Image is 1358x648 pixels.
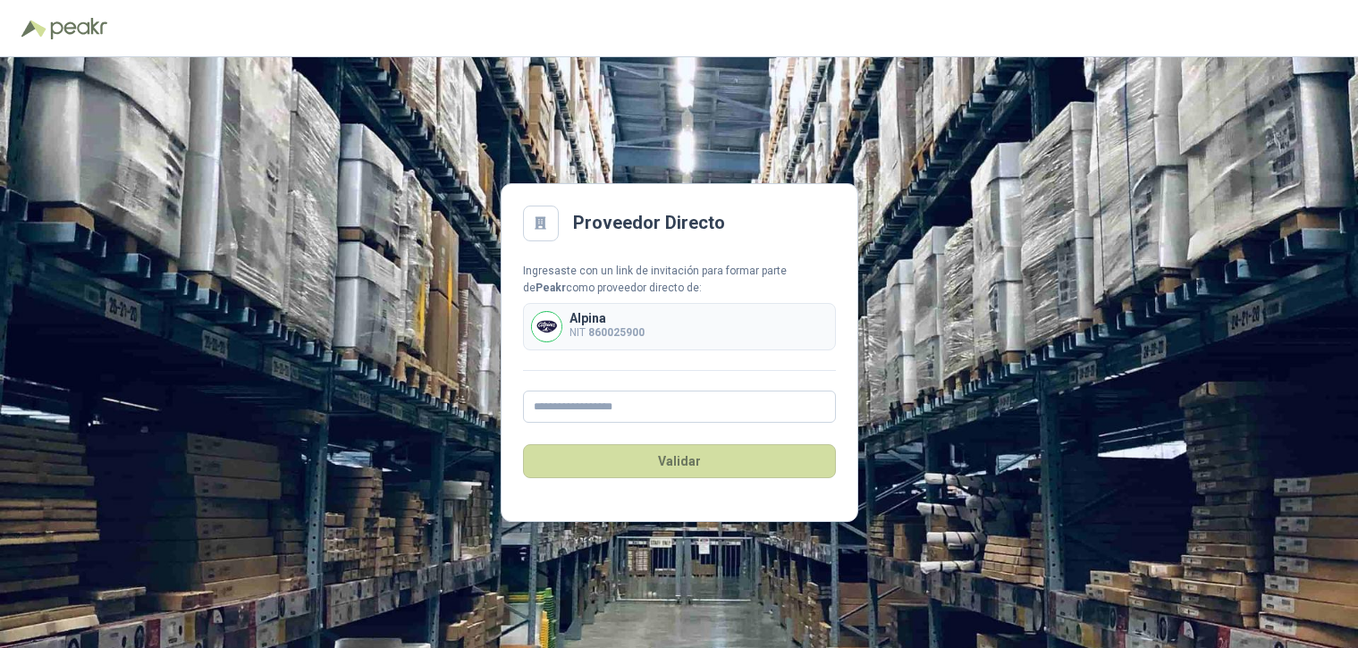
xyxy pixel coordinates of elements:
[588,326,645,339] b: 860025900
[573,209,725,237] h2: Proveedor Directo
[536,282,566,294] b: Peakr
[532,312,561,341] img: Company Logo
[523,444,836,478] button: Validar
[50,18,107,39] img: Peakr
[569,312,645,324] p: Alpina
[569,324,645,341] p: NIT
[523,263,836,297] div: Ingresaste con un link de invitación para formar parte de como proveedor directo de:
[21,20,46,38] img: Logo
